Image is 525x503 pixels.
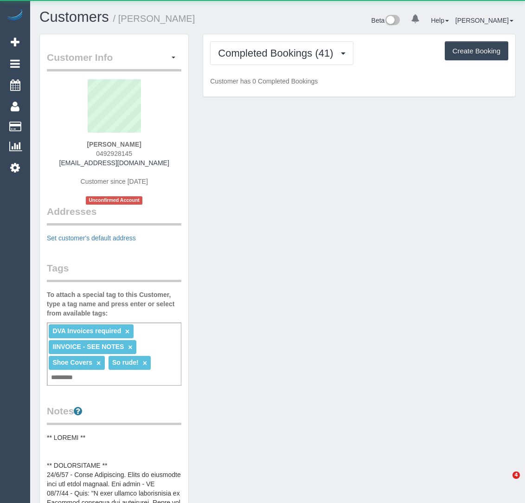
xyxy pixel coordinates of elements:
a: × [128,343,132,351]
label: To attach a special tag to this Customer, type a tag name and press enter or select from availabl... [47,290,181,318]
img: New interface [384,15,400,27]
a: [EMAIL_ADDRESS][DOMAIN_NAME] [59,159,169,167]
legend: Notes [47,404,181,425]
span: IINVOICE - SEE NOTES [52,343,124,350]
strong: [PERSON_NAME] [87,141,141,148]
span: Shoe Covers [52,359,92,366]
button: Completed Bookings (41) [210,41,353,65]
small: / [PERSON_NAME] [113,13,195,24]
a: × [96,359,101,367]
img: Automaid Logo [6,9,24,22]
p: Customer has 0 Completed Bookings [210,77,508,86]
button: Create Booking [445,41,508,61]
legend: Customer Info [47,51,181,71]
span: DVA Invoices required [52,327,121,335]
a: Set customer's default address [47,234,136,242]
span: 4 [512,471,520,479]
a: Help [431,17,449,24]
span: So rude! [112,359,139,366]
a: × [143,359,147,367]
legend: Tags [47,261,181,282]
span: 0492928145 [96,150,132,157]
span: Unconfirmed Account [86,196,142,204]
span: Completed Bookings (41) [218,47,338,59]
iframe: Intercom live chat [493,471,516,494]
a: Beta [371,17,400,24]
a: × [125,328,129,335]
span: Customer since [DATE] [81,178,148,185]
a: [PERSON_NAME] [455,17,513,24]
a: Customers [39,9,109,25]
